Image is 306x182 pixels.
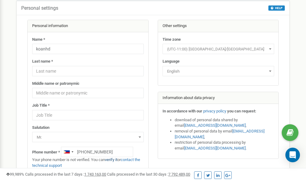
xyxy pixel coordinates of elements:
[34,133,142,142] span: Mr.
[32,132,144,142] span: Mr.
[25,172,106,177] span: Calls processed in the last 7 days :
[28,20,148,32] div: Personal information
[105,157,117,162] a: verify it
[32,66,144,76] input: Last name
[6,172,24,177] span: 99,989%
[175,117,274,129] li: download of personal data shared by email ,
[163,44,274,54] span: (UTC-11:00) Pacific/Midway
[203,109,226,113] a: privacy policy
[285,148,300,162] div: Open Intercom Messenger
[32,88,144,98] input: Middle name or patronymic
[184,146,246,150] a: [EMAIL_ADDRESS][DOMAIN_NAME]
[175,140,274,151] li: restriction of personal data processing by email .
[32,157,144,168] p: Your phone number is not verified. You can or
[165,45,272,53] span: (UTC-11:00) Pacific/Midway
[32,37,45,43] label: Name *
[107,172,190,177] span: Calls processed in the last 30 days :
[184,123,246,128] a: [EMAIL_ADDRESS][DOMAIN_NAME]
[268,5,285,11] button: HELP
[227,109,256,113] strong: you can request:
[32,157,140,168] a: contact the technical support
[32,44,144,54] input: Name
[163,109,202,113] strong: In accordance with our
[163,37,181,43] label: Time zone
[32,125,49,131] label: Salutation
[32,149,60,155] label: Phone number *
[21,5,58,11] h5: Personal settings
[32,81,79,87] label: Middle name or patronymic
[32,103,50,108] label: Job Title *
[163,59,180,64] label: Language
[165,67,272,76] span: English
[175,129,264,139] a: [EMAIL_ADDRESS][DOMAIN_NAME]
[32,59,53,64] label: Last name *
[168,172,190,177] u: 7 792 489,00
[163,66,274,76] span: English
[158,20,279,32] div: Other settings
[61,147,75,157] div: Telephone country code
[158,92,279,104] div: Information about data privacy
[175,129,274,140] li: removal of personal data by email ,
[61,147,133,157] input: +1-800-555-55-55
[84,172,106,177] u: 1 743 163,00
[32,110,144,120] input: Job Title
